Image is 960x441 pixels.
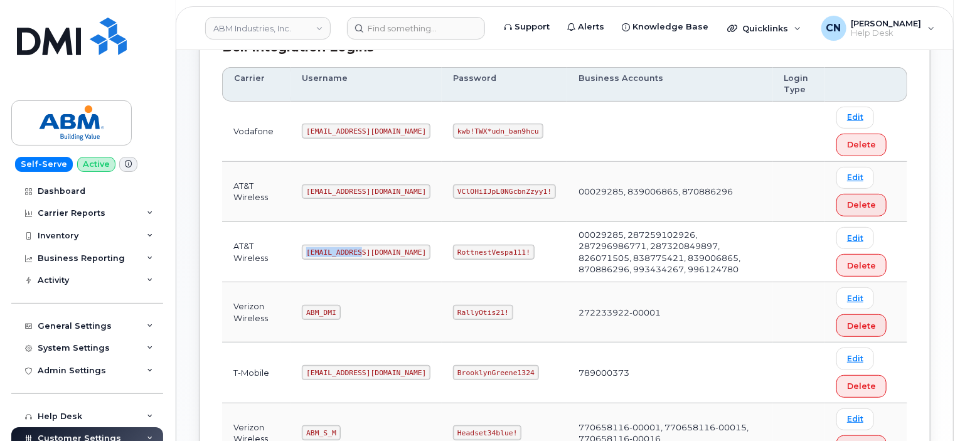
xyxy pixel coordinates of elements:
[773,67,826,102] th: Login Type
[222,102,291,162] td: Vodafone
[302,245,430,260] code: [EMAIL_ADDRESS][DOMAIN_NAME]
[836,348,874,369] a: Edit
[222,162,291,222] td: AT&T Wireless
[453,245,535,260] code: RottnestVespa111!
[847,380,876,392] span: Delete
[567,67,772,102] th: Business Accounts
[742,23,788,33] span: Quicklinks
[718,16,810,41] div: Quicklinks
[567,282,772,343] td: 272233922-00001
[847,320,876,332] span: Delete
[851,28,922,38] span: Help Desk
[578,21,604,33] span: Alerts
[453,184,556,199] code: VClOHiIJpL0NGcbnZzyy1!
[558,14,613,40] a: Alerts
[847,139,876,151] span: Delete
[495,14,558,40] a: Support
[836,107,874,129] a: Edit
[567,222,772,282] td: 00029285, 287259102926, 287296986771, 287320849897, 826071505, 838775421, 839006865, 870886296, 9...
[613,14,717,40] a: Knowledge Base
[453,425,521,440] code: Headset34blue!
[302,425,340,440] code: ABM_S_M
[836,134,887,156] button: Delete
[567,343,772,403] td: 789000373
[836,287,874,309] a: Edit
[442,67,567,102] th: Password
[302,184,430,199] code: [EMAIL_ADDRESS][DOMAIN_NAME]
[632,21,708,33] span: Knowledge Base
[851,18,922,28] span: [PERSON_NAME]
[836,167,874,189] a: Edit
[222,282,291,343] td: Verizon Wireless
[347,17,485,40] input: Find something...
[836,227,874,249] a: Edit
[205,17,331,40] a: ABM Industries, Inc.
[453,124,543,139] code: kwb!TWX*udn_ban9hcu
[847,199,876,211] span: Delete
[453,305,513,320] code: RallyOtis21!
[847,260,876,272] span: Delete
[836,314,887,337] button: Delete
[515,21,550,33] span: Support
[813,16,944,41] div: Connor Nguyen
[836,375,887,398] button: Delete
[302,124,430,139] code: [EMAIL_ADDRESS][DOMAIN_NAME]
[836,194,887,216] button: Delete
[291,67,442,102] th: Username
[222,67,291,102] th: Carrier
[567,162,772,222] td: 00029285, 839006865, 870886296
[222,222,291,282] td: AT&T Wireless
[302,365,430,380] code: [EMAIL_ADDRESS][DOMAIN_NAME]
[453,365,538,380] code: BrooklynGreene1324
[302,305,340,320] code: ABM_DMI
[826,21,841,36] span: CN
[836,254,887,277] button: Delete
[222,343,291,403] td: T-Mobile
[836,408,874,430] a: Edit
